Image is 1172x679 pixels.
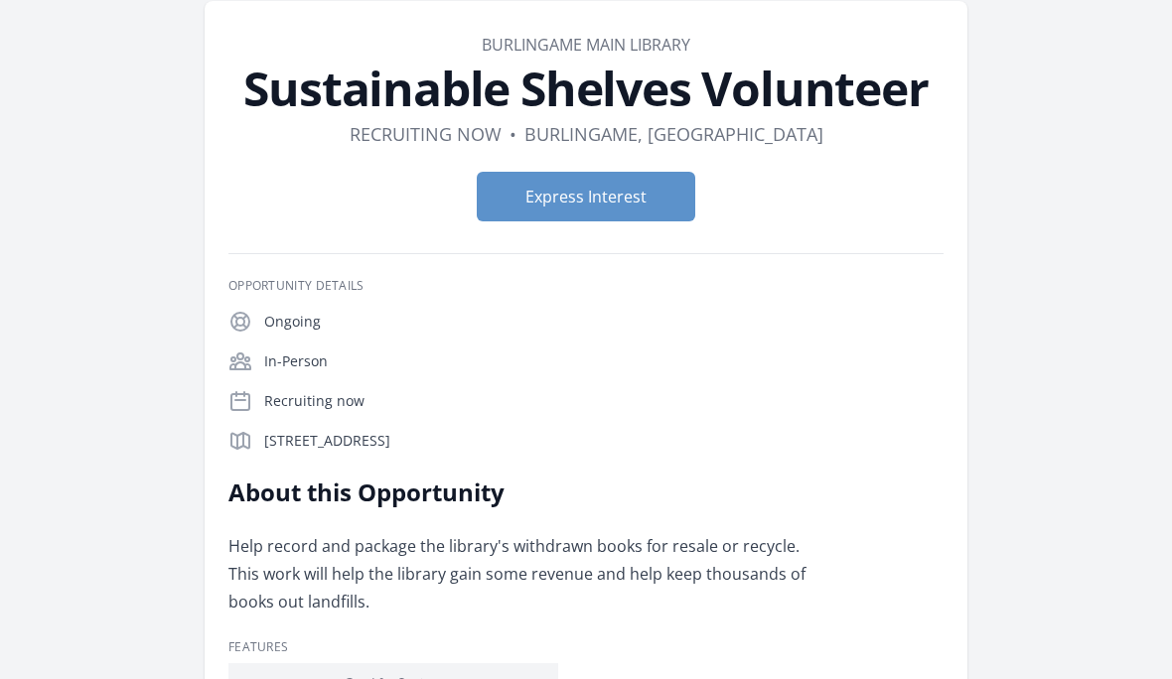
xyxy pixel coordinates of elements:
dd: Recruiting now [350,120,502,148]
h2: About this Opportunity [228,476,809,508]
h3: Opportunity Details [228,278,944,294]
p: Ongoing [264,312,944,332]
a: Burlingame Main Library [482,34,690,56]
div: • [510,120,516,148]
p: In-Person [264,351,944,371]
p: [STREET_ADDRESS] [264,431,944,451]
h3: Features [228,639,944,655]
button: Express Interest [477,172,695,221]
p: Recruiting now [264,391,944,411]
h1: Sustainable Shelves Volunteer [228,65,944,112]
dd: Burlingame, [GEOGRAPHIC_DATA] [524,120,823,148]
p: Help record and package the library's withdrawn books for resale or recycle. This work will help ... [228,532,809,615]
